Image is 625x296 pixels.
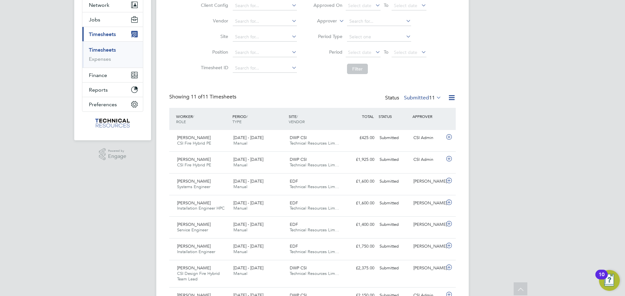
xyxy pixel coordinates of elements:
[290,135,307,140] span: DWP CSI
[411,241,445,252] div: [PERSON_NAME]
[82,83,143,97] button: Reports
[231,110,287,127] div: PERIOD
[377,198,411,209] div: Submitted
[233,222,263,227] span: [DATE] - [DATE]
[177,205,225,211] span: Installation Engineer HPC
[313,2,342,8] label: Approved On
[233,162,247,168] span: Manual
[89,31,116,37] span: Timesheets
[411,198,445,209] div: [PERSON_NAME]
[199,18,228,24] label: Vendor
[82,12,143,27] button: Jobs
[233,200,263,206] span: [DATE] - [DATE]
[233,243,263,249] span: [DATE] - [DATE]
[343,154,377,165] div: £1,925.00
[177,135,211,140] span: [PERSON_NAME]
[411,176,445,187] div: [PERSON_NAME]
[377,219,411,230] div: Submitted
[233,265,263,271] span: [DATE] - [DATE]
[177,249,215,254] span: Installation Engineer
[89,56,111,62] a: Expenses
[82,68,143,82] button: Finance
[82,41,143,68] div: Timesheets
[308,18,337,24] label: Approver
[290,222,298,227] span: EDF
[382,48,390,56] span: To
[377,241,411,252] div: Submitted
[290,271,339,276] span: Technical Resources Lim…
[199,33,228,39] label: Site
[394,49,417,55] span: Select date
[191,94,236,100] span: 11 Timesheets
[176,119,186,124] span: ROLE
[290,227,339,233] span: Technical Resources Lim…
[297,114,298,119] span: /
[599,270,620,291] button: Open Resource Center, 10 new notifications
[199,2,228,8] label: Client Config
[290,178,298,184] span: EDF
[289,119,305,124] span: VENDOR
[233,205,247,211] span: Manual
[377,110,411,122] div: STATUS
[233,227,247,233] span: Manual
[377,133,411,143] div: Submitted
[177,271,220,282] span: CSI Design Fire Hybrid Team Lead
[290,265,307,271] span: DWP CSI
[290,162,339,168] span: Technical Resources Lim…
[233,140,247,146] span: Manual
[233,184,247,189] span: Manual
[411,219,445,230] div: [PERSON_NAME]
[233,157,263,162] span: [DATE] - [DATE]
[108,148,126,154] span: Powered by
[429,95,435,101] span: 11
[169,94,238,100] div: Showing
[347,32,411,42] input: Select one
[233,135,263,140] span: [DATE] - [DATE]
[385,94,443,103] div: Status
[177,243,211,249] span: [PERSON_NAME]
[290,184,339,189] span: Technical Resources Lim…
[199,49,228,55] label: Position
[343,241,377,252] div: £1,750.00
[89,72,107,78] span: Finance
[199,65,228,71] label: Timesheet ID
[233,64,297,73] input: Search for...
[394,3,417,8] span: Select date
[348,49,371,55] span: Select date
[411,110,445,122] div: APPROVER
[82,118,143,129] a: Go to home page
[382,1,390,9] span: To
[191,94,202,100] span: 11 of
[313,33,342,39] label: Period Type
[290,200,298,206] span: EDF
[343,198,377,209] div: £1,600.00
[377,263,411,274] div: Submitted
[177,184,210,189] span: Systems Engineer
[177,178,211,184] span: [PERSON_NAME]
[233,178,263,184] span: [DATE] - [DATE]
[343,133,377,143] div: £425.00
[89,17,100,23] span: Jobs
[177,222,211,227] span: [PERSON_NAME]
[177,140,211,146] span: CSI Fire Hybrid PE
[343,219,377,230] div: £1,400.00
[411,133,445,143] div: CSI Admin
[377,176,411,187] div: Submitted
[347,64,368,74] button: Filter
[290,205,339,211] span: Technical Resources Lim…
[343,176,377,187] div: £1,600.00
[233,249,247,254] span: Manual
[348,3,371,8] span: Select date
[290,157,307,162] span: DWP CSI
[233,1,297,10] input: Search for...
[177,227,208,233] span: Service Engineer
[313,49,342,55] label: Period
[246,114,248,119] span: /
[287,110,343,127] div: SITE
[411,263,445,274] div: [PERSON_NAME]
[290,249,339,254] span: Technical Resources Lim…
[377,154,411,165] div: Submitted
[233,48,297,57] input: Search for...
[174,110,231,127] div: WORKER
[233,17,297,26] input: Search for...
